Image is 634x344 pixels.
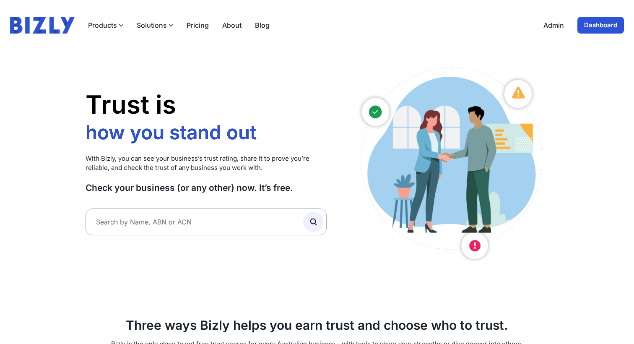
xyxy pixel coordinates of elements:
[137,20,173,30] button: Solutions
[187,20,209,30] a: Pricing
[86,208,327,235] input: Search by Name, ABN or ACN
[255,20,270,30] a: Blog
[222,20,242,30] a: About
[86,182,327,193] h3: Check your business (or any other) now. It’s free.
[86,120,261,145] li: how you stand out
[86,154,327,173] p: With Bizly, you can see your business’s trust rating, share it to prove you’re reliable, and chec...
[543,20,564,30] a: Admin
[577,17,624,34] a: Dashboard
[86,144,261,169] li: who you work with
[86,89,176,120] span: Trust is
[86,318,548,333] h2: Three ways Bizly helps you earn trust and choose who to trust.
[88,20,123,30] button: Products
[352,64,548,261] img: Australian small business owners illustration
